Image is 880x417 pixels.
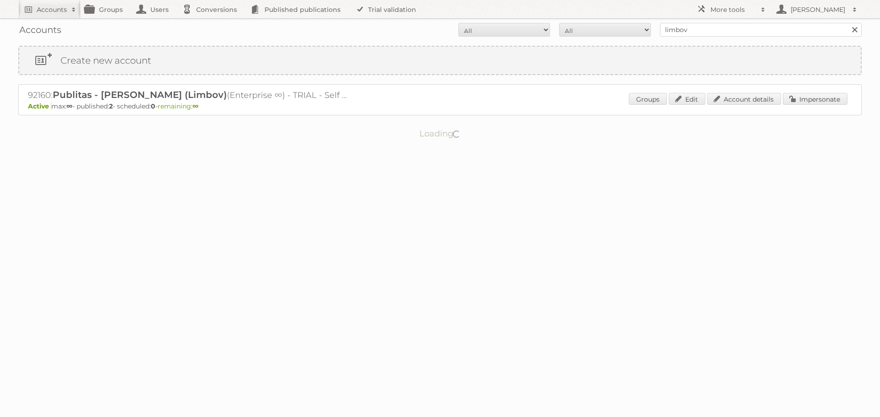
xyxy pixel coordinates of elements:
[109,102,113,110] strong: 2
[28,102,51,110] span: Active
[28,89,349,101] h2: 92160: (Enterprise ∞) - TRIAL - Self Service
[783,93,847,105] a: Impersonate
[669,93,705,105] a: Edit
[192,102,198,110] strong: ∞
[151,102,155,110] strong: 0
[66,102,72,110] strong: ∞
[53,89,227,100] span: Publitas - [PERSON_NAME] (Limbov)
[28,102,852,110] p: max: - published: - scheduled: -
[629,93,667,105] a: Groups
[19,47,861,74] a: Create new account
[788,5,848,14] h2: [PERSON_NAME]
[710,5,756,14] h2: More tools
[37,5,67,14] h2: Accounts
[390,125,490,143] p: Loading
[707,93,781,105] a: Account details
[158,102,198,110] span: remaining:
